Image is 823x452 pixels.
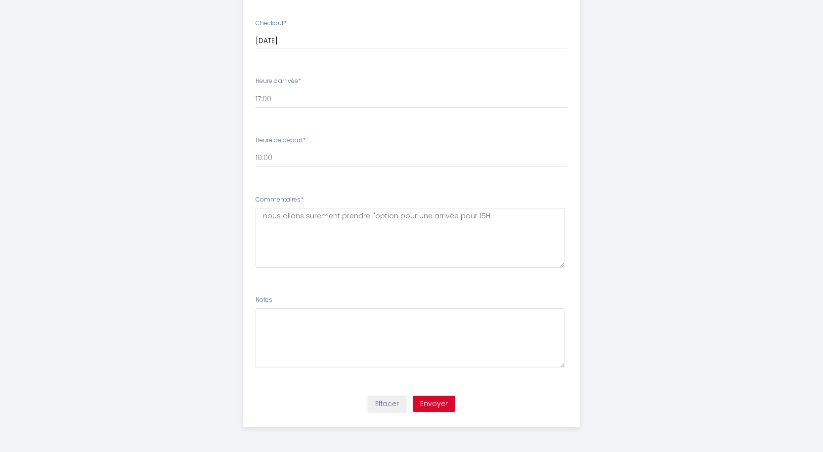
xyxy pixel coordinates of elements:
label: Notes [256,295,272,305]
label: Commentaires [256,195,303,205]
label: Heure d'arrivée [256,77,301,86]
button: Envoyer [413,396,455,412]
label: Heure de départ [256,136,305,145]
button: Effacer [368,396,406,412]
label: Checkout [256,19,287,28]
